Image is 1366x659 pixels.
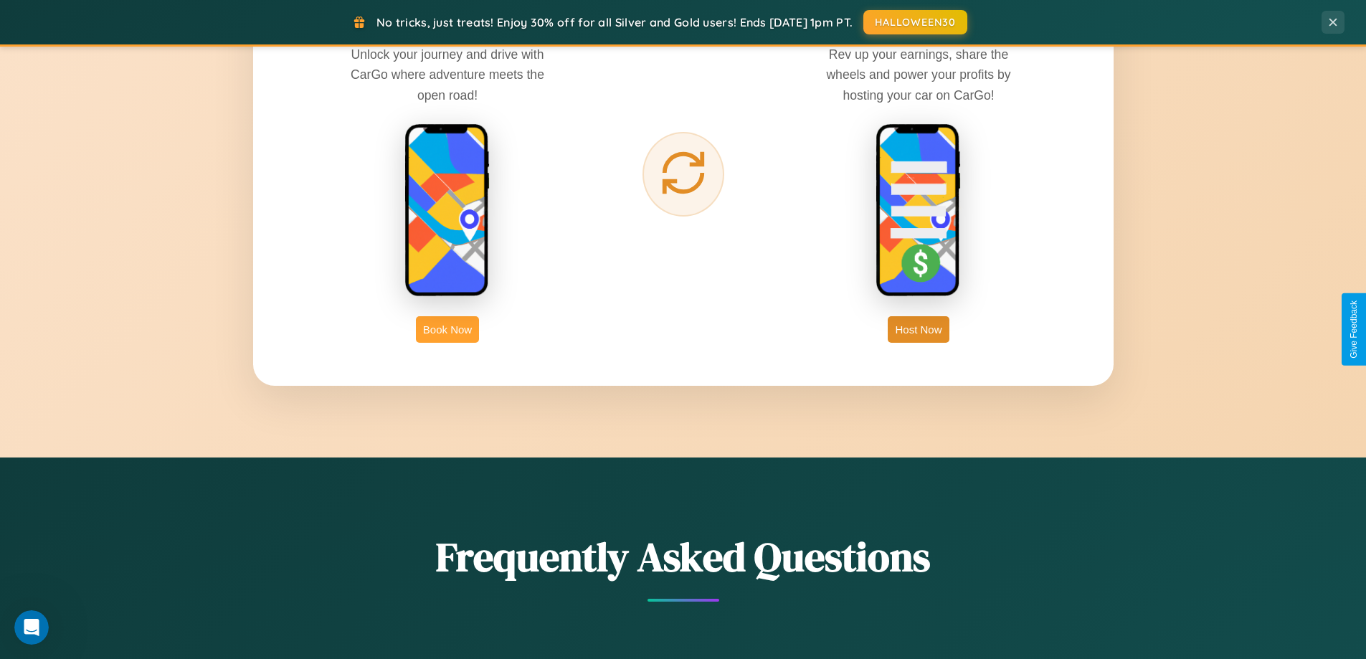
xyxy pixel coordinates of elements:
span: No tricks, just treats! Enjoy 30% off for all Silver and Gold users! Ends [DATE] 1pm PT. [376,15,853,29]
p: Rev up your earnings, share the wheels and power your profits by hosting your car on CarGo! [811,44,1026,105]
img: host phone [876,123,962,298]
iframe: Intercom live chat [14,610,49,645]
button: Book Now [416,316,479,343]
div: Give Feedback [1349,300,1359,359]
p: Unlock your journey and drive with CarGo where adventure meets the open road! [340,44,555,105]
h2: Frequently Asked Questions [253,529,1114,584]
button: Host Now [888,316,949,343]
img: rent phone [404,123,490,298]
button: HALLOWEEN30 [863,10,967,34]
